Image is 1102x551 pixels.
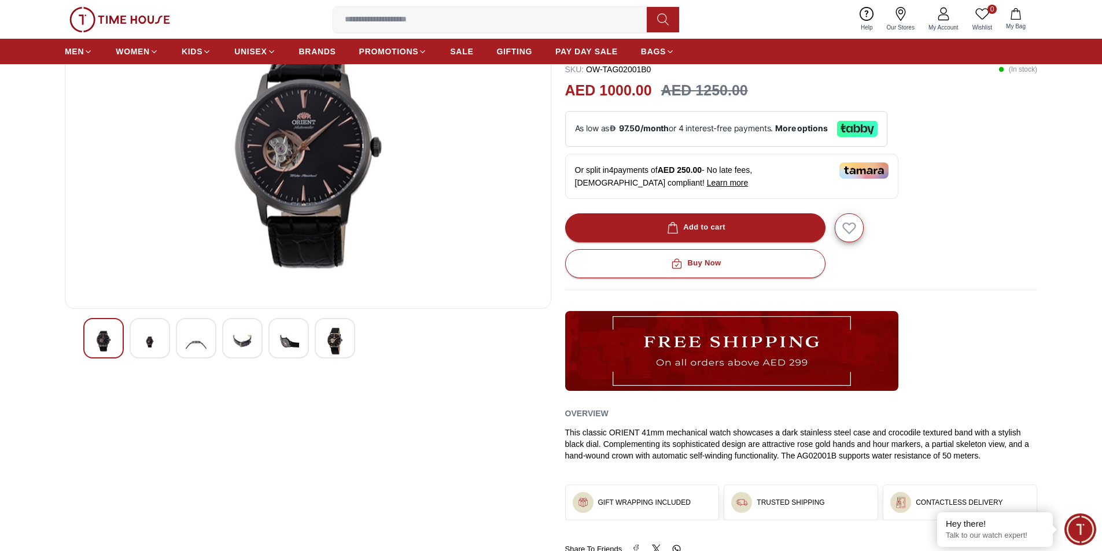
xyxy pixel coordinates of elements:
[450,46,473,57] span: SALE
[555,46,618,57] span: PAY DAY SALE
[641,46,666,57] span: BAGS
[998,64,1037,75] p: ( In stock )
[565,427,1038,461] div: This classic ORIENT 41mm mechanical watch showcases a dark stainless steel case and crocodile tex...
[641,41,675,62] a: BAGS
[555,41,618,62] a: PAY DAY SALE
[565,249,825,278] button: Buy Now
[880,5,922,34] a: Our Stores
[182,41,211,62] a: KIDS
[946,531,1044,541] p: Talk to our watch expert!
[895,497,906,508] img: ...
[1064,513,1096,545] div: Chat Widget
[234,46,267,57] span: UNISEX
[987,5,997,14] span: 0
[736,497,747,508] img: ...
[565,80,652,102] h2: AED 1000.00
[186,328,207,356] img: ORIENT Men's Analog Brown Dial Watch - OW-TAG02001B0
[577,497,589,508] img: ...
[669,257,721,270] div: Buy Now
[116,46,150,57] span: WOMEN
[965,5,999,34] a: 0Wishlist
[65,46,84,57] span: MEN
[234,41,275,62] a: UNISEX
[182,46,202,57] span: KIDS
[999,6,1033,33] button: My Bag
[75,21,541,299] img: ORIENT Men's Analog Brown Dial Watch - OW-TAG02001B0
[1001,22,1030,31] span: My Bag
[496,41,532,62] a: GIFTING
[325,328,345,354] img: ORIENT Men's Analog Brown Dial Watch - OW-TAG02001B0
[946,518,1044,530] div: Hey there!
[565,65,584,74] span: SKU :
[854,5,880,34] a: Help
[665,221,725,234] div: Add to cart
[565,213,825,242] button: Add to cart
[299,46,336,57] span: BRANDS
[299,41,336,62] a: BRANDS
[968,23,997,32] span: Wishlist
[116,41,159,62] a: WOMEN
[565,64,651,75] p: OW-TAG02001B0
[707,178,749,187] span: Learn more
[93,328,114,354] img: ORIENT Men's Analog Brown Dial Watch - OW-TAG02001B0
[232,328,253,356] img: ORIENT Men's Analog Brown Dial Watch - OW-TAG02001B0
[661,80,748,102] h3: AED 1250.00
[496,46,532,57] span: GIFTING
[882,23,919,32] span: Our Stores
[565,311,898,391] img: ...
[359,46,419,57] span: PROMOTIONS
[65,41,93,62] a: MEN
[757,498,824,507] h3: TRUSTED SHIPPING
[924,23,963,32] span: My Account
[450,41,473,62] a: SALE
[139,328,160,356] img: ORIENT Men's Analog Brown Dial Watch - OW-TAG02001B0
[916,498,1003,507] h3: CONTACTLESS DELIVERY
[658,165,702,175] span: AED 250.00
[565,154,898,199] div: Or split in 4 payments of - No late fees, [DEMOGRAPHIC_DATA] compliant!
[359,41,427,62] a: PROMOTIONS
[565,405,609,422] h2: Overview
[69,7,170,32] img: ...
[278,328,299,356] img: ORIENT Men's Analog Brown Dial Watch - OW-TAG02001B0
[839,162,889,179] img: Tamara
[856,23,878,32] span: Help
[598,498,691,507] h3: GIFT WRAPPING INCLUDED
